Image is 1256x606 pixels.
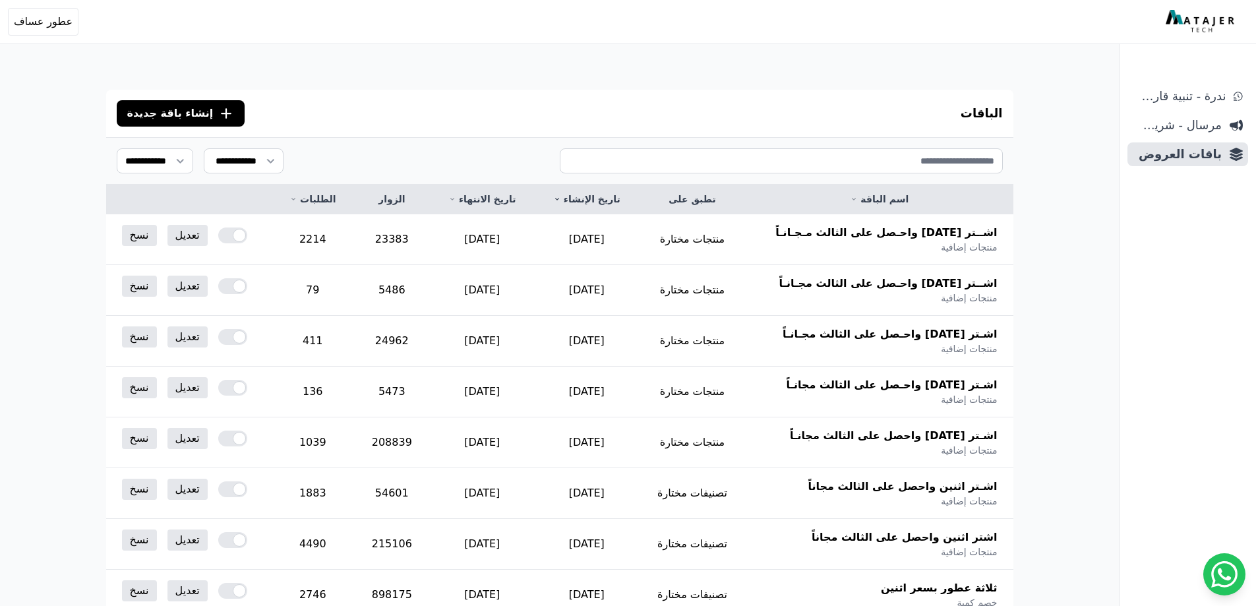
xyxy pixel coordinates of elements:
[941,393,997,406] span: منتجات إضافية
[167,530,208,551] a: تعديل
[535,367,639,417] td: [DATE]
[272,316,354,367] td: 411
[1166,10,1238,34] img: MatajerTech Logo
[535,214,639,265] td: [DATE]
[941,545,997,559] span: منتجات إضافية
[639,185,746,214] th: تطبق على
[14,14,73,30] span: عطور عساف
[272,417,354,468] td: 1039
[775,225,997,241] span: اشــتر [DATE] واحـصل على الثالث مـجـانـاً
[430,214,535,265] td: [DATE]
[122,326,157,348] a: نسخ
[430,316,535,367] td: [DATE]
[783,326,997,342] span: اشـتر [DATE] واحـصل على الثالث مجـانـاً
[941,291,997,305] span: منتجات إضافية
[961,104,1003,123] h3: الباقات
[122,530,157,551] a: نسخ
[122,479,157,500] a: نسخ
[1133,87,1226,106] span: ندرة - تنبية قارب علي النفاذ
[167,580,208,601] a: تعديل
[941,241,997,254] span: منتجات إضافية
[272,214,354,265] td: 2214
[272,367,354,417] td: 136
[430,367,535,417] td: [DATE]
[639,367,746,417] td: منتجات مختارة
[430,519,535,570] td: [DATE]
[167,326,208,348] a: تعديل
[354,468,430,519] td: 54601
[167,479,208,500] a: تعديل
[167,428,208,449] a: تعديل
[354,316,430,367] td: 24962
[354,214,430,265] td: 23383
[354,265,430,316] td: 5486
[639,519,746,570] td: تصنيفات مختارة
[762,193,997,206] a: اسم الباقة
[354,185,430,214] th: الزوار
[941,495,997,508] span: منتجات إضافية
[430,265,535,316] td: [DATE]
[808,479,997,495] span: اشـتر اثنين واحصل على الثالث مجاناً
[354,367,430,417] td: 5473
[446,193,519,206] a: تاريخ الانتهاء
[639,265,746,316] td: منتجات مختارة
[430,468,535,519] td: [DATE]
[117,100,245,127] button: إنشاء باقة جديدة
[127,106,214,121] span: إنشاء باقة جديدة
[122,276,157,297] a: نسخ
[790,428,997,444] span: اشـتر [DATE] واحصل على الثالث مجانـاً
[1133,145,1222,164] span: باقات العروض
[535,316,639,367] td: [DATE]
[1133,116,1222,135] span: مرسال - شريط دعاية
[639,214,746,265] td: منتجات مختارة
[354,417,430,468] td: 208839
[551,193,623,206] a: تاريخ الإنشاء
[639,316,746,367] td: منتجات مختارة
[272,468,354,519] td: 1883
[779,276,998,291] span: اشــتر [DATE] واحـصل على الثالث مجـانـاً
[272,519,354,570] td: 4490
[167,377,208,398] a: تعديل
[639,417,746,468] td: منتجات مختارة
[272,265,354,316] td: 79
[881,580,998,596] span: ثلاثة عطور بسعر اثنين
[287,193,338,206] a: الطلبات
[354,519,430,570] td: 215106
[167,276,208,297] a: تعديل
[430,417,535,468] td: [DATE]
[639,468,746,519] td: تصنيفات مختارة
[122,428,157,449] a: نسخ
[122,580,157,601] a: نسخ
[8,8,78,36] button: عطور عساف
[535,468,639,519] td: [DATE]
[167,225,208,246] a: تعديل
[535,417,639,468] td: [DATE]
[535,265,639,316] td: [DATE]
[941,444,997,457] span: منتجات إضافية
[535,519,639,570] td: [DATE]
[787,377,998,393] span: اشـتر [DATE] واحـصل على الثالث مجانـاً
[122,377,157,398] a: نسخ
[941,342,997,355] span: منتجات إضافية
[812,530,998,545] span: اشتر اثنين واحصل على الثالث مجاناً
[122,225,157,246] a: نسخ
